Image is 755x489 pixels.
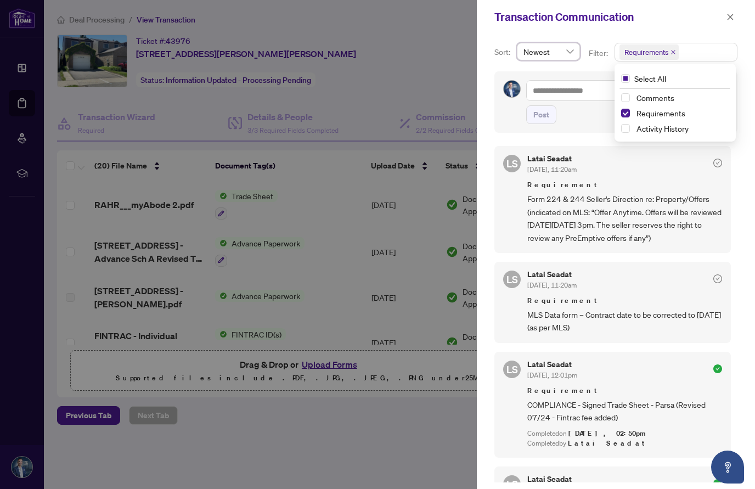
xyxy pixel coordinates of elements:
[568,429,647,438] span: [DATE], 02:50pm
[632,122,729,135] span: Activity History
[636,93,674,103] span: Comments
[494,46,512,58] p: Sort:
[636,108,685,118] span: Requirements
[506,156,518,171] span: LS
[527,165,577,173] span: [DATE], 11:20am
[636,123,689,133] span: Activity History
[527,361,577,368] h5: Latai Seadat
[632,106,729,120] span: Requirements
[621,109,630,117] span: Select Requirements
[527,371,577,379] span: [DATE], 12:01pm
[713,274,722,283] span: check-circle
[526,105,556,124] button: Post
[523,43,573,60] span: Newest
[671,49,676,55] span: close
[621,93,630,102] span: Select Comments
[527,179,722,190] span: Requirement
[506,362,518,377] span: LS
[527,475,577,483] h5: Latai Seadat
[527,429,722,439] div: Completed on
[506,272,518,287] span: LS
[624,47,668,58] span: Requirements
[619,44,679,60] span: Requirements
[568,439,647,448] span: Latai Seadat
[494,9,723,25] div: Transaction Communication
[713,479,722,488] span: check-circle
[589,47,610,59] p: Filter:
[527,271,577,278] h5: Latai Seadat
[713,364,722,373] span: check-circle
[504,81,520,97] img: Profile Icon
[711,451,744,484] button: Open asap
[632,91,729,104] span: Comments
[527,155,577,162] h5: Latai Seadat
[527,439,722,449] div: Completed by
[527,385,722,396] span: Requirement
[527,193,722,244] span: Form 224 & 244 Seller's Direction re: Property/Offers (indicated on MLS: “Offer Anytime. Offers w...
[726,13,734,21] span: close
[527,281,577,289] span: [DATE], 11:20am
[527,308,722,334] span: MLS Data form – Contract date to be corrected to [DATE] (as per MLS)
[621,124,630,133] span: Select Activity History
[527,398,722,424] span: COMPLIANCE - Signed Trade Sheet - Parsa (Revised 07/24 - Fintrac fee added)
[527,295,722,306] span: Requirement
[630,72,671,85] span: Select All
[713,159,722,167] span: check-circle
